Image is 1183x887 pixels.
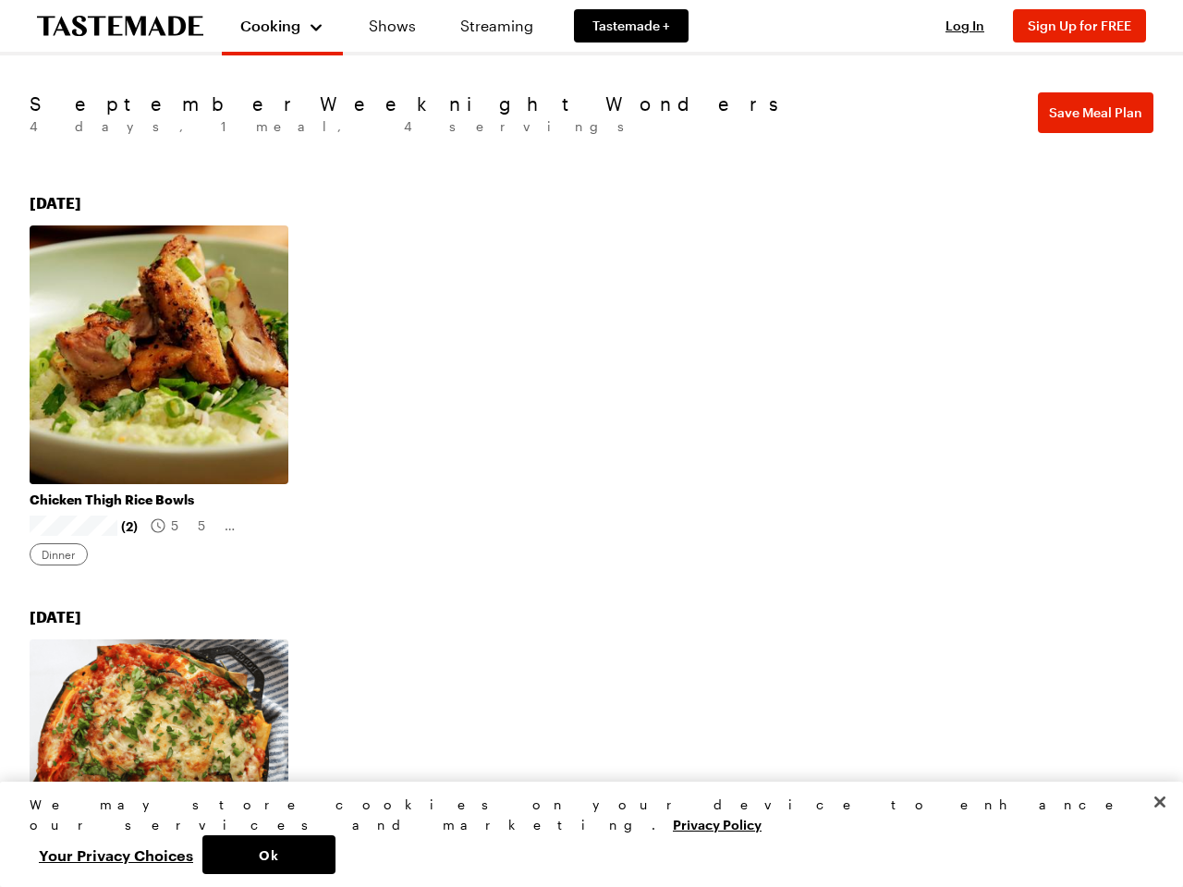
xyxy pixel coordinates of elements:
[30,194,81,212] span: [DATE]
[30,795,1138,835] div: We may store cookies on your device to enhance our services and marketing.
[30,118,644,134] span: 4 days , 1 meal , 4 servings
[30,92,789,115] h1: September Weeknight Wonders
[945,18,984,33] span: Log In
[1049,103,1142,122] span: Save Meal Plan
[1013,9,1146,43] button: Sign Up for FREE
[30,608,81,626] span: [DATE]
[30,492,288,508] a: Chicken Thigh Rice Bowls
[592,17,670,35] span: Tastemade +
[37,16,203,37] a: To Tastemade Home Page
[928,17,1002,35] button: Log In
[240,7,324,44] button: Cooking
[1038,92,1153,133] button: Save Meal Plan
[202,835,335,874] button: Ok
[1140,782,1180,822] button: Close
[574,9,689,43] a: Tastemade +
[30,835,202,874] button: Your Privacy Choices
[240,17,300,34] span: Cooking
[30,795,1138,874] div: Privacy
[1028,18,1131,33] span: Sign Up for FREE
[673,815,762,832] a: More information about your privacy, opens in a new tab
